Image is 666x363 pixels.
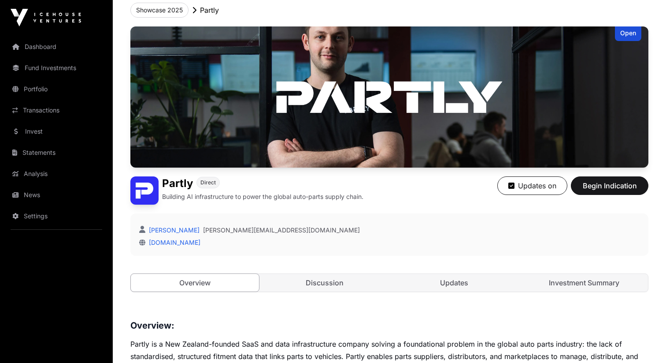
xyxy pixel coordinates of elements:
button: Begin Indication [571,176,648,195]
a: Dashboard [7,37,106,56]
h1: Partly [162,176,193,191]
h3: Overview: [130,318,648,333]
a: Invest [7,122,106,141]
a: Overview [130,273,259,292]
span: Begin Indication [582,180,637,191]
a: News [7,185,106,205]
a: Settings [7,206,106,226]
img: Icehouse Ventures Logo [11,9,81,26]
span: Direct [200,179,216,186]
a: Fund Investments [7,58,106,78]
nav: Tabs [131,274,648,292]
img: Partly [130,26,648,168]
iframe: Chat Widget [622,321,666,363]
p: Partly [200,5,219,15]
button: Showcase 2025 [130,3,189,18]
a: Statements [7,143,106,162]
a: Portfolio [7,79,106,99]
a: [PERSON_NAME] [147,226,200,234]
a: Analysis [7,164,106,183]
div: Open [615,26,641,41]
a: [DOMAIN_NAME] [145,239,200,246]
img: Partly [130,176,159,205]
a: [PERSON_NAME][EMAIL_ADDRESS][DOMAIN_NAME] [203,226,360,235]
a: Discussion [261,274,389,292]
a: Begin Indication [571,185,648,194]
button: Updates on [497,176,567,195]
a: Updates [390,274,518,292]
a: Investment Summary [520,274,648,292]
a: Transactions [7,101,106,120]
p: Building AI infrastructure to power the global auto-parts supply chain. [162,192,363,201]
